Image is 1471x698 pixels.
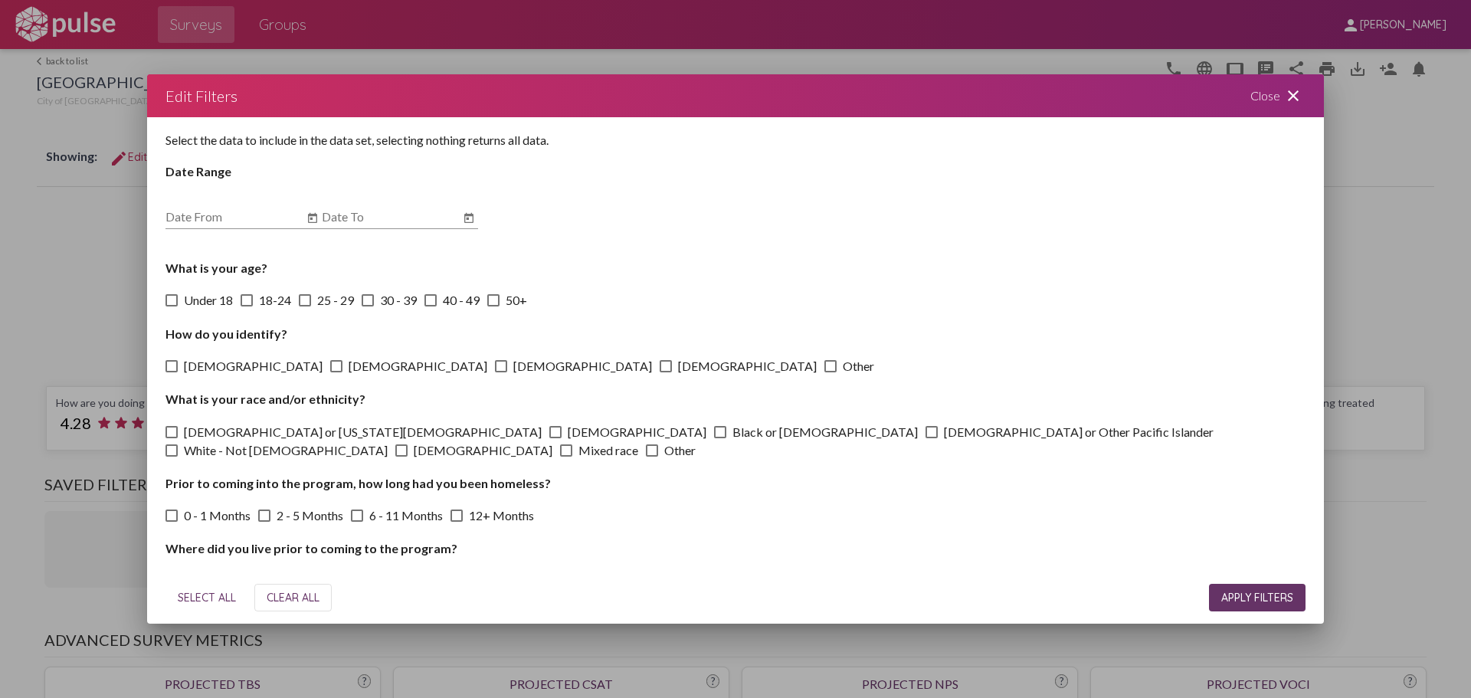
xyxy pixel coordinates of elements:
span: 40 - 49 [443,291,480,310]
span: White - Not [DEMOGRAPHIC_DATA] [184,441,388,460]
mat-icon: close [1284,87,1302,105]
button: Open calendar [460,209,478,228]
span: [DEMOGRAPHIC_DATA] [414,441,552,460]
span: Other [843,357,874,375]
span: [DEMOGRAPHIC_DATA] [678,357,817,375]
span: Mixed race [578,441,638,460]
span: SELECT ALL [178,591,236,605]
span: [DEMOGRAPHIC_DATA] [513,357,652,375]
button: Open calendar [303,209,322,228]
span: CLEAR ALL [267,591,319,605]
h4: How do you identify? [165,326,1306,341]
span: Black or [DEMOGRAPHIC_DATA] [732,423,918,441]
h4: Where did you live prior to coming to the program? [165,541,1306,555]
span: Select the data to include in the data set, selecting nothing returns all data. [165,133,549,147]
span: 18-24 [259,291,291,310]
span: 50+ [506,291,527,310]
button: SELECT ALL [165,584,248,611]
div: Close [1232,74,1324,117]
span: 6 - 11 Months [369,506,443,525]
h4: Date Range [165,164,1306,179]
button: APPLY FILTERS [1209,584,1306,611]
h4: Prior to coming into the program, how long had you been homeless? [165,476,1306,490]
span: 30 - 39 [380,291,417,310]
span: 12+ Months [469,506,534,525]
span: [DEMOGRAPHIC_DATA] or Other Pacific Islander [944,423,1214,441]
span: [DEMOGRAPHIC_DATA] [349,357,487,375]
span: APPLY FILTERS [1221,591,1293,605]
h4: What is your race and/or ethnicity? [165,392,1306,406]
span: [DEMOGRAPHIC_DATA] or [US_STATE][DEMOGRAPHIC_DATA] [184,423,542,441]
button: CLEAR ALL [254,584,332,611]
span: [DEMOGRAPHIC_DATA] [568,423,706,441]
span: Under 18 [184,291,233,310]
div: Edit Filters [165,84,238,108]
span: 25 - 29 [317,291,354,310]
span: Other [664,441,696,460]
h4: What is your age? [165,261,1306,275]
span: 0 - 1 Months [184,506,251,525]
span: [DEMOGRAPHIC_DATA] [184,357,323,375]
span: 2 - 5 Months [277,506,343,525]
